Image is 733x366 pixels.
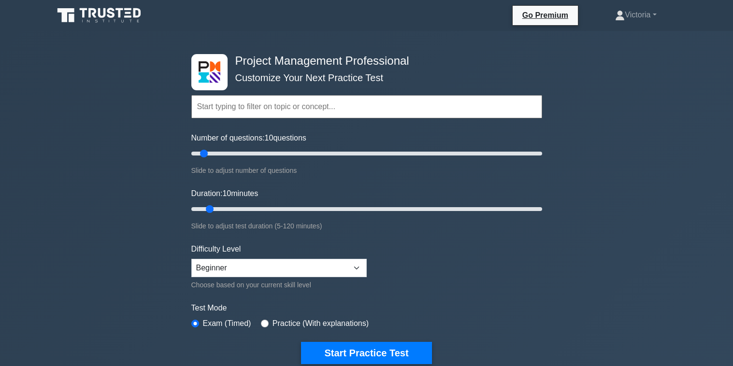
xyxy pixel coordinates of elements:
[273,318,369,329] label: Practice (With explanations)
[592,5,679,25] a: Victoria
[265,134,273,142] span: 10
[191,165,542,176] div: Slide to adjust number of questions
[191,302,542,314] label: Test Mode
[191,279,367,291] div: Choose based on your current skill level
[191,132,306,144] label: Number of questions: questions
[222,189,231,197] span: 10
[191,95,542,118] input: Start typing to filter on topic or concept...
[301,342,431,364] button: Start Practice Test
[191,220,542,232] div: Slide to adjust test duration (5-120 minutes)
[231,54,495,68] h4: Project Management Professional
[517,9,574,21] a: Go Premium
[203,318,251,329] label: Exam (Timed)
[191,243,241,255] label: Difficulty Level
[191,188,259,199] label: Duration: minutes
